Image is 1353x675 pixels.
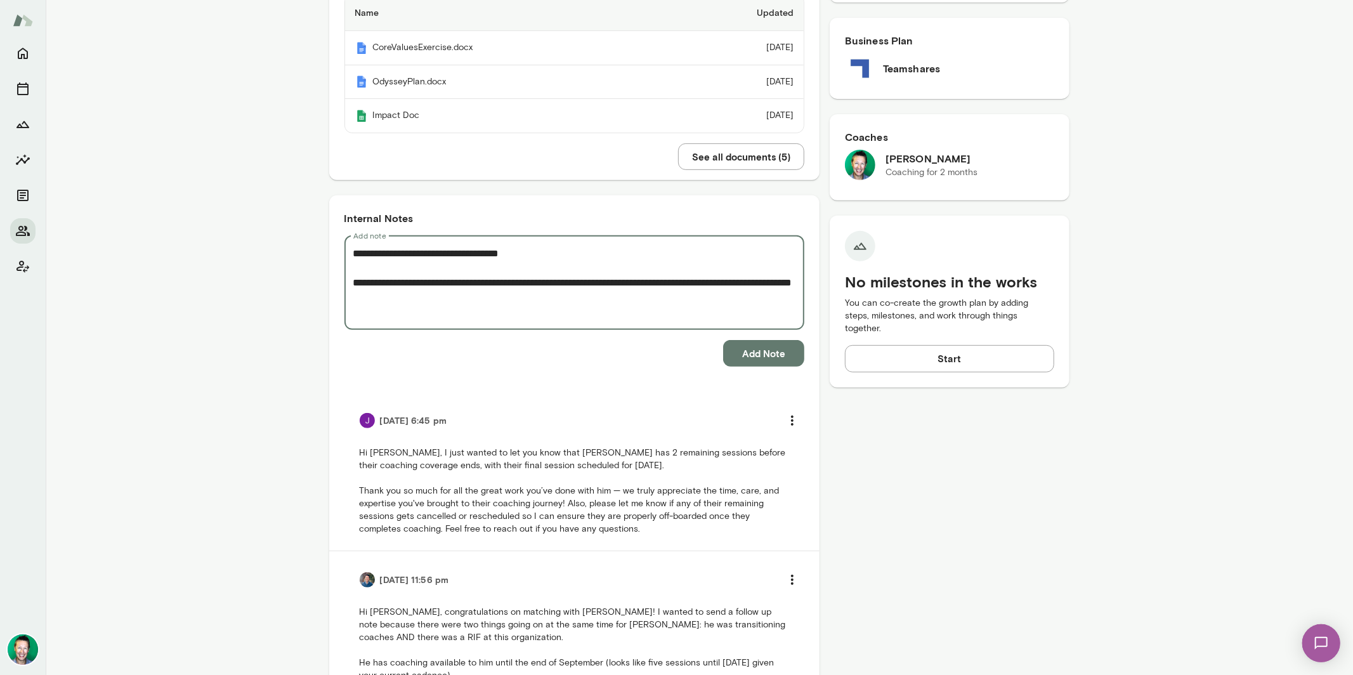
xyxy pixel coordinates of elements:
[10,147,36,173] button: Insights
[353,230,386,241] label: Add note
[344,211,804,226] h6: Internal Notes
[360,413,375,428] img: Jocelyn Grodin
[669,65,803,100] td: [DATE]
[380,573,449,586] h6: [DATE] 11:56 pm
[845,297,1055,335] p: You can co-create the growth plan by adding steps, milestones, and work through things together.
[10,76,36,102] button: Sessions
[779,407,806,434] button: more
[345,65,670,100] th: OdysseyPlan.docx
[883,61,941,76] h6: Teamshares
[845,272,1055,292] h5: No milestones in the works
[886,166,977,179] p: Coaching for 2 months
[669,99,803,133] td: [DATE]
[355,42,368,55] img: Mento | Coaching sessions
[10,41,36,66] button: Home
[10,112,36,137] button: Growth Plan
[845,33,1055,48] h6: Business Plan
[779,567,806,593] button: more
[845,150,875,180] img: Brian Lawrence
[845,129,1055,145] h6: Coaches
[380,414,447,427] h6: [DATE] 6:45 pm
[345,31,670,65] th: CoreValuesExercise.docx
[10,254,36,279] button: Client app
[669,31,803,65] td: [DATE]
[8,634,38,665] img: Brian Lawrence
[360,572,375,587] img: Alex Yu
[355,110,368,122] img: Mento | Coaching sessions
[886,151,977,166] h6: [PERSON_NAME]
[723,340,804,367] button: Add Note
[360,447,789,535] p: Hi [PERSON_NAME], I just wanted to let you know that [PERSON_NAME] has 2 remaining sessions befor...
[355,75,368,88] img: Mento | Coaching sessions
[345,99,670,133] th: Impact Doc
[13,8,33,32] img: Mento
[10,218,36,244] button: Members
[845,345,1055,372] button: Start
[678,143,804,170] button: See all documents (5)
[10,183,36,208] button: Documents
